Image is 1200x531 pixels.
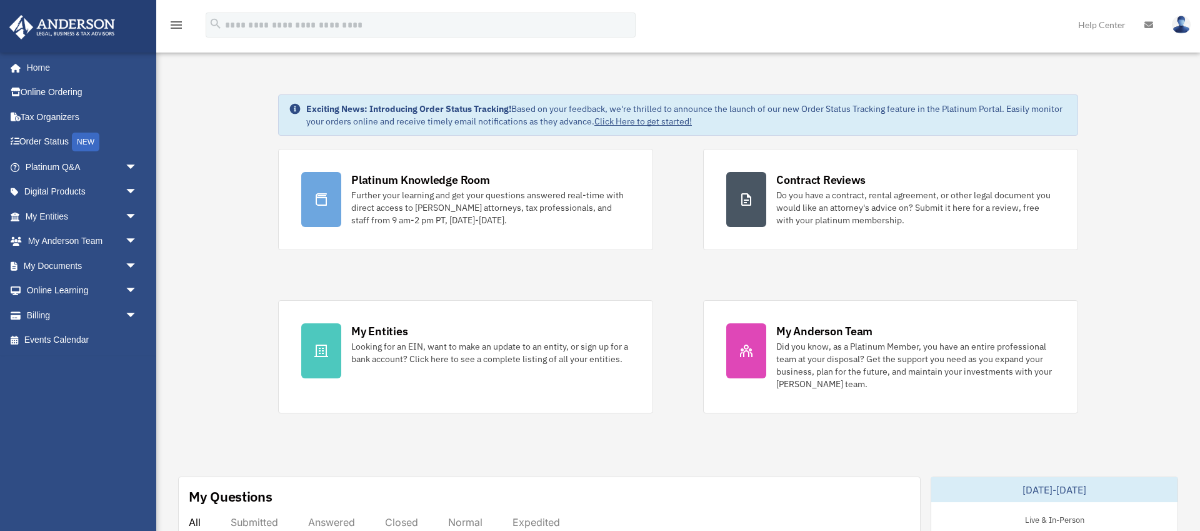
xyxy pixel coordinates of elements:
a: My Anderson Teamarrow_drop_down [9,229,156,254]
div: Looking for an EIN, want to make an update to an entity, or sign up for a bank account? Click her... [351,340,630,365]
div: Did you know, as a Platinum Member, you have an entire professional team at your disposal? Get th... [776,340,1055,390]
a: My Entities Looking for an EIN, want to make an update to an entity, or sign up for a bank accoun... [278,300,653,413]
div: Submitted [231,516,278,528]
a: Contract Reviews Do you have a contract, rental agreement, or other legal document you would like... [703,149,1078,250]
span: arrow_drop_down [125,229,150,255]
div: My Questions [189,487,272,506]
div: Answered [308,516,355,528]
span: arrow_drop_down [125,303,150,328]
div: Based on your feedback, we're thrilled to announce the launch of our new Order Status Tracking fe... [306,103,1067,128]
div: Normal [448,516,482,528]
a: Home [9,55,150,80]
a: My Anderson Team Did you know, as a Platinum Member, you have an entire professional team at your... [703,300,1078,413]
a: Tax Organizers [9,104,156,129]
div: [DATE]-[DATE] [931,477,1177,502]
a: My Documentsarrow_drop_down [9,253,156,278]
div: My Entities [351,323,407,339]
div: Contract Reviews [776,172,866,188]
div: My Anderson Team [776,323,872,339]
div: Platinum Knowledge Room [351,172,490,188]
a: Events Calendar [9,328,156,353]
div: Further your learning and get your questions answered real-time with direct access to [PERSON_NAM... [351,189,630,226]
span: arrow_drop_down [125,154,150,180]
i: search [209,17,222,31]
div: Expedited [512,516,560,528]
a: Order StatusNEW [9,129,156,155]
div: All [189,516,201,528]
div: Do you have a contract, rental agreement, or other legal document you would like an attorney's ad... [776,189,1055,226]
a: Platinum Q&Aarrow_drop_down [9,154,156,180]
div: Closed [385,516,418,528]
a: Online Ordering [9,80,156,105]
a: My Entitiesarrow_drop_down [9,204,156,229]
span: arrow_drop_down [125,278,150,304]
span: arrow_drop_down [125,204,150,230]
a: Click Here to get started! [594,116,692,127]
i: menu [169,18,184,33]
strong: Exciting News: Introducing Order Status Tracking! [306,103,511,114]
span: arrow_drop_down [125,253,150,279]
img: User Pic [1172,16,1191,34]
div: Live & In-Person [1015,512,1094,525]
a: Digital Productsarrow_drop_down [9,180,156,205]
span: arrow_drop_down [125,180,150,205]
img: Anderson Advisors Platinum Portal [6,15,119,39]
a: Online Learningarrow_drop_down [9,278,156,303]
a: Billingarrow_drop_down [9,303,156,328]
a: menu [169,22,184,33]
div: NEW [72,133,99,151]
a: Platinum Knowledge Room Further your learning and get your questions answered real-time with dire... [278,149,653,250]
